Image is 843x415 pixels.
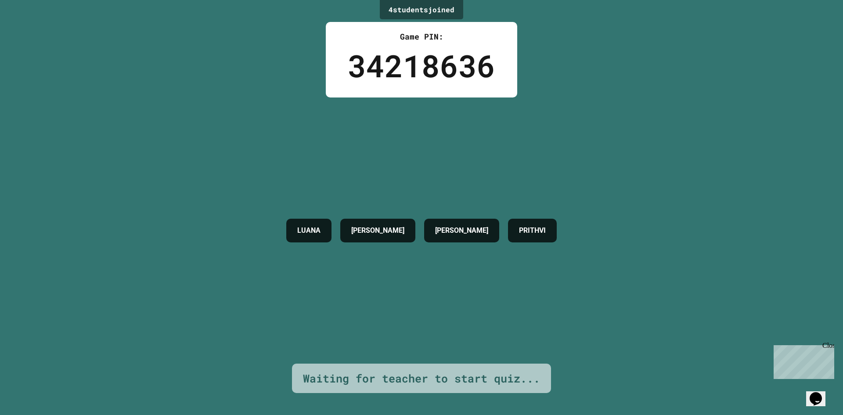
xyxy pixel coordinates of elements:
div: Game PIN: [348,31,495,43]
div: Waiting for teacher to start quiz... [303,370,540,387]
h4: [PERSON_NAME] [351,225,404,236]
h4: PRITHVI [519,225,546,236]
h4: [PERSON_NAME] [435,225,488,236]
iframe: chat widget [770,342,834,379]
div: Chat with us now!Close [4,4,61,56]
div: 34218636 [348,43,495,89]
h4: LUANA [297,225,321,236]
iframe: chat widget [806,380,834,406]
